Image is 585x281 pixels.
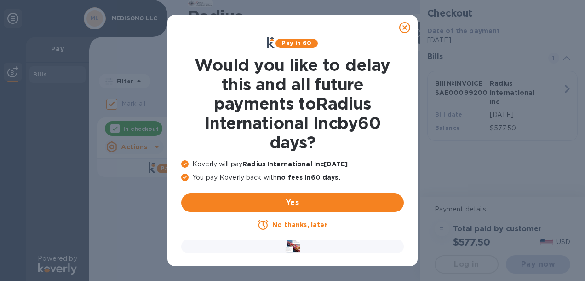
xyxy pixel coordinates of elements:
h1: Would you like to delay this and all future payments to Radius International Inc by 60 days ? [181,55,404,152]
p: You pay Koverly back with [181,173,404,182]
b: Pay in 60 [281,40,311,47]
b: Radius International Inc [DATE] [242,160,348,168]
p: Koverly will pay [181,159,404,169]
b: no fees in 60 days . [277,174,340,181]
button: Yes [181,193,404,212]
u: No thanks, later [272,221,327,228]
span: Yes [189,197,396,208]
